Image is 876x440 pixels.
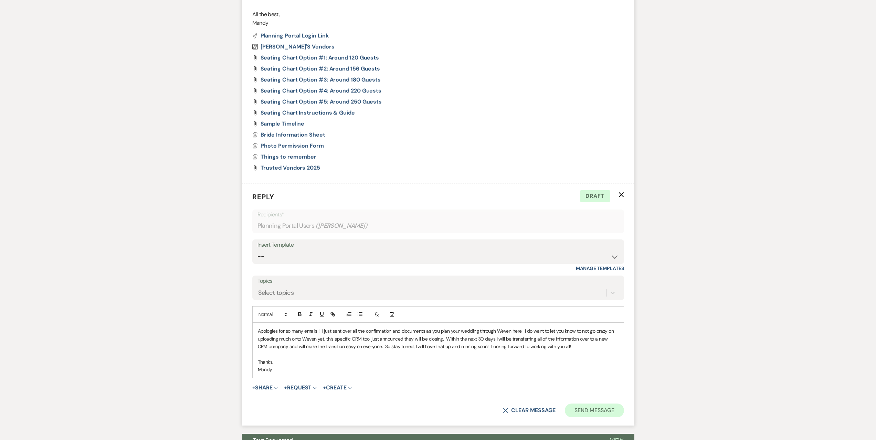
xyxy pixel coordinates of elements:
[323,385,351,390] button: Create
[261,99,382,105] a: Seating Chart Option #5: Around 250 Guests
[261,43,335,50] span: [PERSON_NAME]'s Vendors
[284,385,317,390] button: Request
[503,408,555,413] button: Clear message
[284,385,287,390] span: +
[258,327,619,350] p: Apologies for so many emails!! I just sent over all the confirmation and documents as you plan yo...
[257,219,619,233] div: Planning Portal Users
[565,404,624,417] button: Send Message
[576,265,624,271] a: Manage Templates
[580,190,610,202] span: Draft
[261,142,326,150] button: Photo Permission Form
[261,66,380,72] a: Seating Chart Option #2: Around 156 Guests
[252,385,255,390] span: +
[261,142,324,149] span: Photo Permission Form
[252,44,335,50] a: [PERSON_NAME]'s Vendors
[258,366,619,373] p: Mandy
[261,65,380,72] span: Seating Chart Option #2: Around 156 Guests
[261,109,355,116] span: Seating Chart Instructions & Guide
[252,385,278,390] button: Share
[261,77,381,83] a: Seating Chart Option #3: Around 180 Guests
[323,385,326,390] span: +
[261,120,305,127] span: Sample Timeline
[261,98,382,105] span: Seating Chart Option #5: Around 250 Guests
[261,131,325,138] span: Bride Information Sheet
[261,153,316,160] span: Things to remember
[316,221,367,230] span: ( [PERSON_NAME] )
[261,76,381,83] span: Seating Chart Option #3: Around 180 Guests
[261,110,355,116] a: Seating Chart Instructions & Guide
[261,32,329,39] span: Planning Portal Login Link
[261,88,382,94] a: Seating Chart Option #4: Around 220 Guests
[252,19,624,28] p: Mandy
[252,192,274,201] span: Reply
[257,240,619,250] div: Insert Template
[261,153,318,161] button: Things to remember
[261,55,379,61] a: Seating Chart Option #1: Around 120 Guests
[261,165,320,171] a: Trusted Vendors 2025
[261,164,320,171] span: Trusted Vendors 2025
[261,54,379,61] span: Seating Chart Option #1: Around 120 Guests
[261,87,382,94] span: Seating Chart Option #4: Around 220 Guests
[252,11,280,18] span: All the best,
[252,33,329,39] button: Planning Portal Login Link
[257,210,619,219] p: Recipients*
[261,121,305,127] a: Sample Timeline
[261,131,327,139] button: Bride Information Sheet
[257,276,619,286] label: Topics
[258,358,619,366] p: Thanks,
[258,288,294,298] div: Select topics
